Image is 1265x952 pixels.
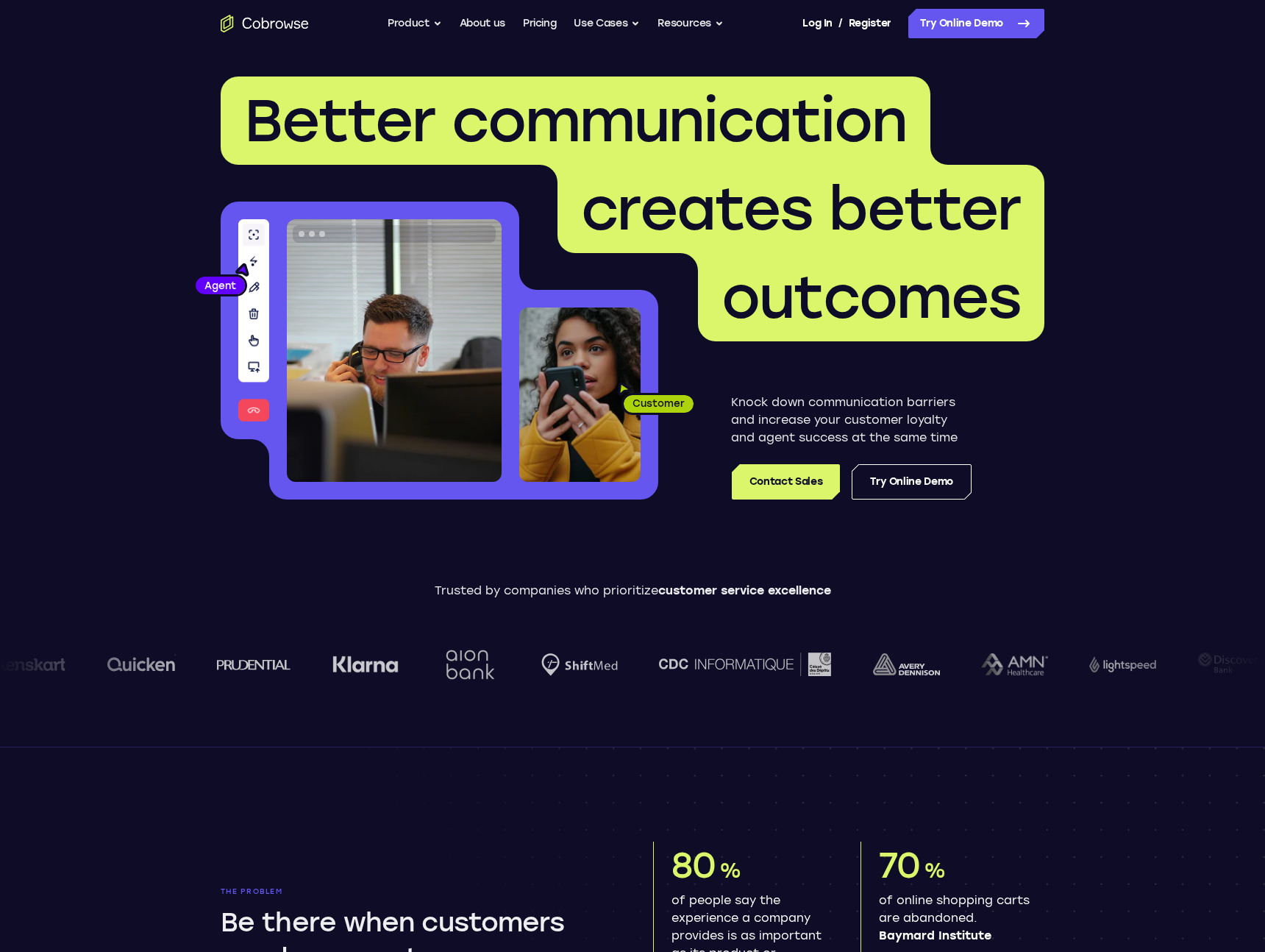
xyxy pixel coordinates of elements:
p: Knock down communication barriers and increase your customer loyalty and agent success at the sam... [731,394,972,447]
a: Try Online Demo [908,9,1044,38]
a: Pricing [523,9,557,38]
button: Product [388,9,442,38]
a: Contact Sales [732,464,840,500]
span: / [838,15,843,32]
a: Log In [802,9,832,38]
img: Klarna [332,656,399,673]
span: outcomes [721,262,1021,333]
img: Shiftmed [541,653,618,676]
a: About us [460,9,505,38]
a: Try Online Demo [852,464,972,500]
img: A customer holding their phone [519,308,641,482]
img: prudential [217,658,291,670]
a: Go to the home page [221,15,309,32]
span: % [924,858,945,883]
img: CDC Informatique [659,653,831,675]
button: Resources [658,9,724,38]
span: % [719,858,741,883]
p: The problem [221,887,612,896]
img: A customer support agent talking on the phone [287,219,502,482]
span: Better communication [244,85,907,156]
p: of online shopping carts are abandoned. [879,892,1033,945]
span: creates better [581,174,1021,244]
span: customer service excellence [658,583,831,597]
img: AMN Healthcare [981,653,1048,676]
span: 70 [879,844,920,887]
a: Register [849,9,891,38]
img: avery-dennison [873,653,940,675]
img: Aion Bank [441,635,500,695]
span: 80 [671,844,716,887]
button: Use Cases [574,9,640,38]
span: Baymard Institute [879,927,1033,945]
